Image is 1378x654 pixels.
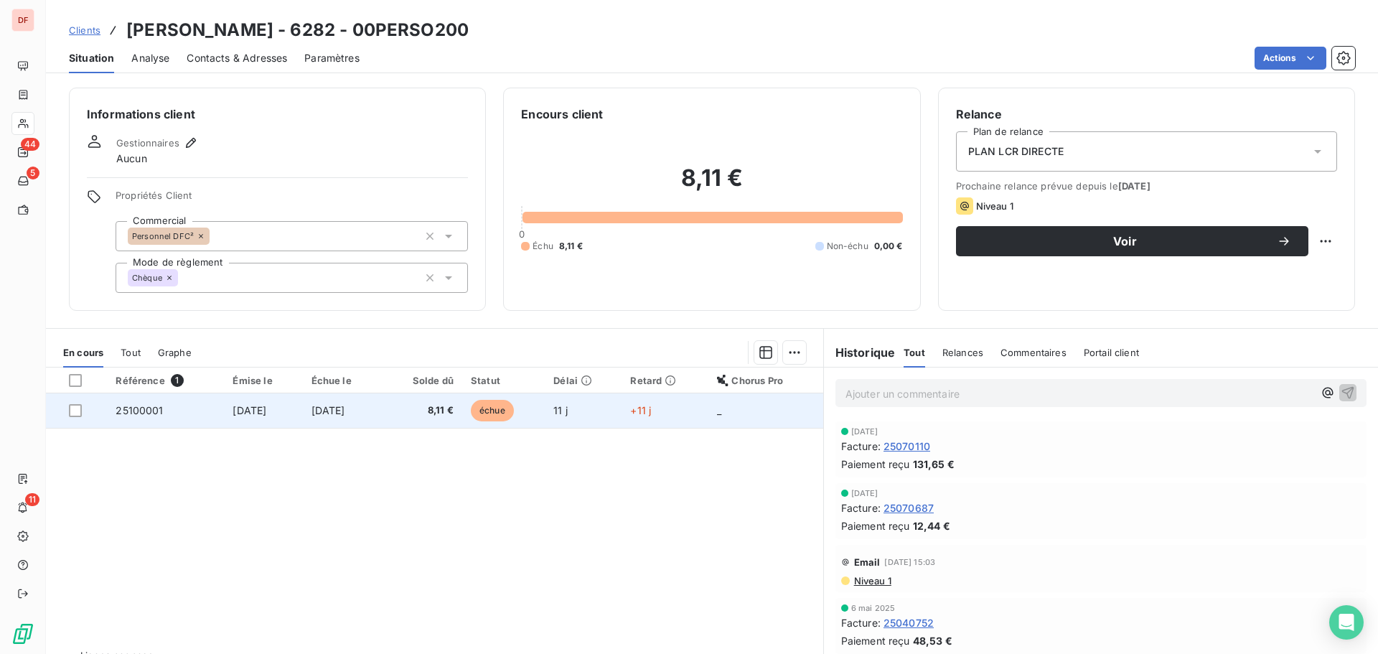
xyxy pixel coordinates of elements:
span: Commentaires [1000,347,1067,358]
span: 8,11 € [559,240,583,253]
span: Contacts & Adresses [187,51,287,65]
span: Paiement reçu [841,633,910,648]
span: 0 [519,228,525,240]
span: [DATE] [311,404,345,416]
span: Portail client [1084,347,1139,358]
span: Paiement reçu [841,518,910,533]
span: échue [471,400,514,421]
span: [DATE] [851,427,878,436]
span: 11 [25,493,39,506]
span: Aucun [116,151,147,166]
div: Émise le [233,375,294,386]
span: Analyse [131,51,169,65]
span: [DATE] [1118,180,1150,192]
span: Facture : [841,500,881,515]
span: Graphe [158,347,192,358]
span: 25040752 [883,615,934,630]
span: Voir [973,235,1277,247]
span: PLAN LCR DIRECTE [968,144,1064,159]
span: [DATE] [233,404,266,416]
div: Retard [630,375,700,386]
span: 12,44 € [913,518,950,533]
div: Statut [471,375,536,386]
div: Open Intercom Messenger [1329,605,1364,640]
span: _ [717,404,721,416]
input: Ajouter une valeur [210,230,221,243]
span: 5 [27,167,39,179]
a: Clients [69,23,100,37]
span: 6 mai 2025 [851,604,896,612]
span: Clients [69,24,100,36]
span: 25070687 [883,500,934,515]
span: 131,65 € [913,457,955,472]
span: Propriétés Client [116,190,468,210]
span: Paiement reçu [841,457,910,472]
span: Non-échu [827,240,868,253]
h6: Informations client [87,106,468,123]
div: Délai [553,375,613,386]
span: Tout [904,347,925,358]
span: 0,00 € [874,240,903,253]
div: Solde dû [390,375,454,386]
span: Facture : [841,615,881,630]
span: Facture : [841,439,881,454]
span: En cours [63,347,103,358]
span: 11 j [553,404,568,416]
div: Référence [116,374,215,387]
span: 25070110 [883,439,930,454]
div: Échue le [311,375,373,386]
span: 25100001 [116,404,163,416]
span: Gestionnaires [116,137,179,149]
span: 8,11 € [390,403,454,418]
span: Personnel DFC² [132,232,194,240]
span: Prochaine relance prévue depuis le [956,180,1337,192]
span: 44 [21,138,39,151]
span: Niveau 1 [853,575,891,587]
div: DF [11,9,34,32]
span: Relances [942,347,983,358]
span: [DATE] 15:03 [884,558,935,566]
button: Voir [956,226,1308,256]
span: 48,53 € [913,633,952,648]
span: Tout [121,347,141,358]
h3: [PERSON_NAME] - 6282 - 00PERSO200 [126,17,469,43]
span: Niveau 1 [976,200,1013,212]
h2: 8,11 € [521,164,902,207]
span: 1 [171,374,184,387]
div: Chorus Pro [717,375,814,386]
span: Situation [69,51,114,65]
input: Ajouter une valeur [178,271,189,284]
span: [DATE] [851,489,878,497]
span: Paramètres [304,51,360,65]
h6: Relance [956,106,1337,123]
h6: Encours client [521,106,603,123]
span: Échu [533,240,553,253]
button: Actions [1255,47,1326,70]
h6: Historique [824,344,896,361]
span: Email [854,556,881,568]
span: +11 j [630,404,651,416]
img: Logo LeanPay [11,622,34,645]
span: Chèque [132,274,162,282]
